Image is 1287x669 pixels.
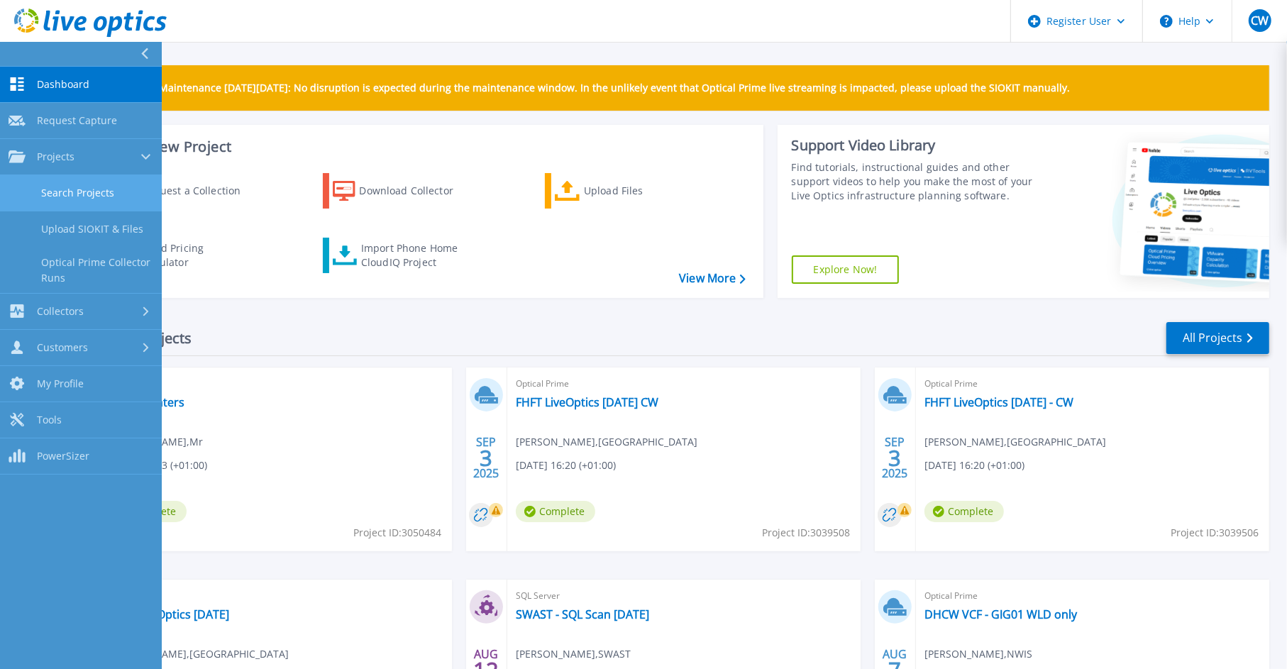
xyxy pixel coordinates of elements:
[516,607,649,621] a: SWAST - SQL Scan [DATE]
[480,452,492,464] span: 3
[323,173,481,209] a: Download Collector
[107,646,289,662] span: [PERSON_NAME] , [GEOGRAPHIC_DATA]
[924,434,1106,450] span: [PERSON_NAME] , [GEOGRAPHIC_DATA]
[516,588,852,604] span: SQL Server
[107,588,443,604] span: Optical Prime
[361,241,472,270] div: Import Phone Home CloudIQ Project
[37,377,84,390] span: My Profile
[762,525,850,541] span: Project ID: 3039508
[359,177,473,205] div: Download Collector
[924,646,1032,662] span: [PERSON_NAME] , NWIS
[1251,15,1269,26] span: CW
[37,450,89,463] span: PowerSizer
[37,414,62,426] span: Tools
[792,255,900,284] a: Explore Now!
[101,139,745,155] h3: Start a New Project
[141,177,255,205] div: Request a Collection
[516,395,658,409] a: FHFT LiveOptics [DATE] CW
[101,173,259,209] a: Request a Collection
[37,341,88,354] span: Customers
[888,452,901,464] span: 3
[107,607,229,621] a: FHFT LiveOptics [DATE]
[792,160,1042,203] div: Find tutorials, instructional guides and other support videos to help you make the most of your L...
[1166,322,1269,354] a: All Projects
[107,376,443,392] span: Optical Prime
[679,272,745,285] a: View More
[792,136,1042,155] div: Support Video Library
[353,525,441,541] span: Project ID: 3050484
[37,305,84,318] span: Collectors
[584,177,697,205] div: Upload Files
[881,432,908,484] div: SEP 2025
[924,588,1261,604] span: Optical Prime
[1171,525,1259,541] span: Project ID: 3039506
[516,434,697,450] span: [PERSON_NAME] , [GEOGRAPHIC_DATA]
[924,501,1004,522] span: Complete
[924,395,1073,409] a: FHFT LiveOptics [DATE] - CW
[545,173,703,209] a: Upload Files
[924,458,1024,473] span: [DATE] 16:20 (+01:00)
[473,432,499,484] div: SEP 2025
[924,376,1261,392] span: Optical Prime
[106,82,1070,94] p: Scheduled Maintenance [DATE][DATE]: No disruption is expected during the maintenance window. In t...
[924,607,1077,621] a: DHCW VCF - GIG01 WLD only
[101,238,259,273] a: Cloud Pricing Calculator
[37,150,74,163] span: Projects
[516,458,616,473] span: [DATE] 16:20 (+01:00)
[516,376,852,392] span: Optical Prime
[516,501,595,522] span: Complete
[37,78,89,91] span: Dashboard
[37,114,117,127] span: Request Capture
[139,241,253,270] div: Cloud Pricing Calculator
[516,646,631,662] span: [PERSON_NAME] , SWAST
